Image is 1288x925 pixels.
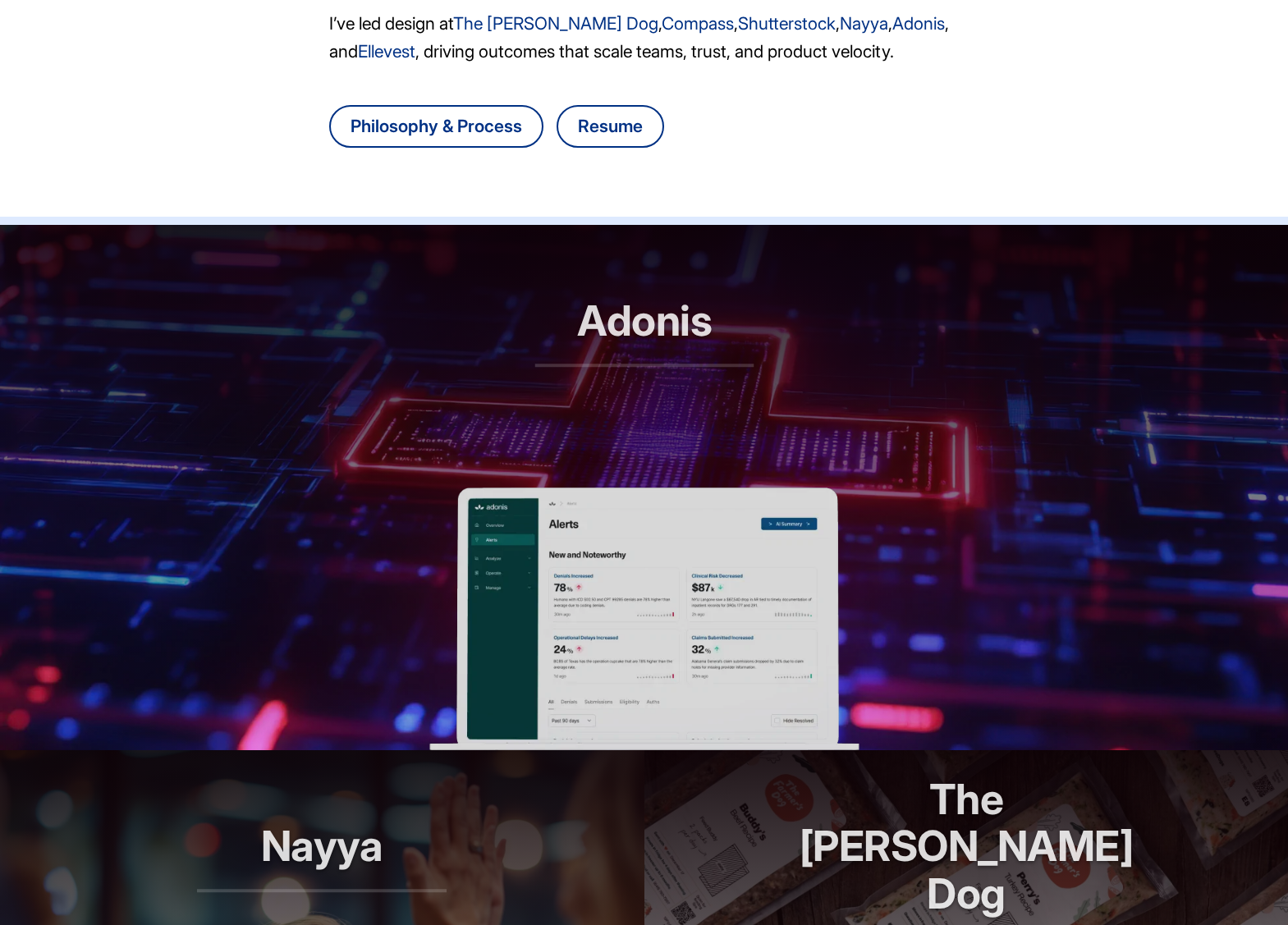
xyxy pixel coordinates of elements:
[358,41,415,62] a: Ellevest
[534,297,754,367] h2: Adonis
[557,105,664,148] a: Download Danny Chang's resume as a PDF file
[738,13,836,34] a: Shutterstock
[429,488,859,750] img: adonis work sample
[329,105,543,148] a: Go to Danny Chang's design philosophy and process page
[840,13,888,34] a: Nayya
[453,13,658,34] a: The [PERSON_NAME] Dog
[197,822,447,892] h2: Nayya
[329,10,960,66] p: I’ve led design at , , , , , and , driving outcomes that scale teams, trust, and product velocity.
[662,13,734,34] a: Compass
[892,13,945,34] a: Adonis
